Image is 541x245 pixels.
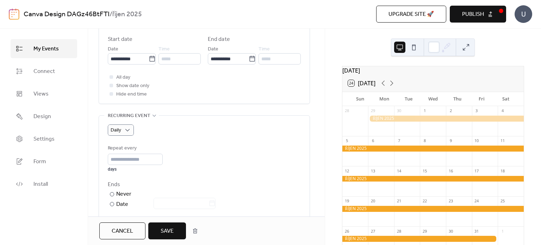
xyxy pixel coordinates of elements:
div: 14 [396,168,402,173]
button: Cancel [99,222,145,239]
div: 6 [370,138,375,143]
div: Mon [372,92,397,106]
div: 4 [500,108,505,114]
span: Cancel [112,227,133,235]
div: Repeat every [108,144,161,153]
div: 30 [448,228,453,234]
div: 2 [448,108,453,114]
div: End date [208,35,230,44]
a: Settings [11,129,77,148]
div: 27 [370,228,375,234]
div: 9 [448,138,453,143]
div: 1 [500,228,505,234]
span: Hide end time [116,90,147,99]
a: Views [11,84,77,103]
span: Connect [33,67,55,76]
a: Connect [11,62,77,81]
div: Never [116,190,132,198]
div: Wed [421,92,445,106]
span: Publish [462,10,484,19]
span: Date and time [108,23,144,31]
div: Date [116,200,216,209]
div: 24 [474,198,479,204]
div: 26 [344,228,350,234]
div: U [515,5,532,23]
div: 15 [422,168,427,173]
span: Save [161,227,174,235]
div: 28 [396,228,402,234]
span: Form [33,158,46,166]
div: 8 [422,138,427,143]
span: My Events [33,45,59,53]
img: logo [9,8,19,20]
span: Recurring event [108,112,150,120]
div: 18 [500,168,505,173]
div: 25 [500,198,505,204]
div: 5 [344,138,350,143]
a: My Events [11,39,77,58]
div: 20 [370,198,375,204]
div: 17 [474,168,479,173]
span: Show date only [116,82,149,90]
div: [DATE] [342,66,524,75]
button: Upgrade site 🚀 [376,6,446,23]
div: ŘÍJEN 2025 [342,206,524,212]
div: Sat [494,92,518,106]
span: Views [33,90,49,98]
span: Install [33,180,48,189]
div: 1 [422,108,427,114]
span: Date [108,45,118,54]
div: 29 [370,108,375,114]
div: ŘÍJEN 2025 [342,146,524,152]
div: 19 [344,198,350,204]
div: ŘÍJEN 2025 [342,176,524,182]
div: Start date [108,35,132,44]
b: říjen 2025 [112,8,142,21]
div: 29 [422,228,427,234]
div: 10 [474,138,479,143]
span: Design [33,112,51,121]
div: days [108,166,163,172]
button: Save [148,222,186,239]
div: 16 [448,168,453,173]
div: 22 [422,198,427,204]
div: 31 [474,228,479,234]
div: 11 [500,138,505,143]
span: Time [158,45,170,54]
div: ŘÍJEN 2025 [342,236,498,242]
a: Install [11,174,77,194]
div: Fri [470,92,494,106]
div: Tue [397,92,421,106]
a: Form [11,152,77,171]
button: 24[DATE] [346,78,378,88]
div: 12 [344,168,350,173]
span: Upgrade site 🚀 [388,10,434,19]
span: Settings [33,135,55,143]
div: Ends [108,180,299,189]
a: Canva Design DAGz46BtFTI [24,8,110,21]
span: Date [208,45,218,54]
span: All day [116,73,130,82]
div: 3 [474,108,479,114]
div: Sun [348,92,372,106]
div: 30 [396,108,402,114]
div: 7 [396,138,402,143]
div: ŘÍJEN 2025 [368,116,524,122]
a: Design [11,107,77,126]
div: 21 [396,198,402,204]
button: Publish [450,6,506,23]
div: Thu [445,92,470,106]
div: 23 [448,198,453,204]
b: / [110,8,112,21]
span: Time [259,45,270,54]
div: 28 [344,108,350,114]
div: 13 [370,168,375,173]
span: Daily [111,125,121,135]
